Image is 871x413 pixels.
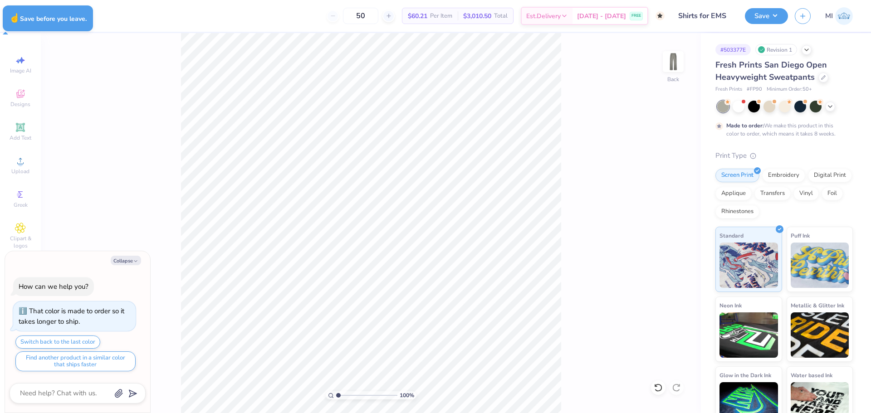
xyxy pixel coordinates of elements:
img: Metallic & Glitter Ink [791,312,849,358]
div: Back [667,75,679,83]
div: We make this product in this color to order, which means it takes 8 weeks. [726,121,838,138]
span: Fresh Prints San Diego Open Heavyweight Sweatpants [715,59,827,83]
span: Per Item [430,11,452,21]
span: Total [494,11,508,21]
span: $3,010.50 [463,11,491,21]
div: Revision 1 [755,44,797,55]
span: Minimum Order: 50 + [767,86,812,93]
div: Applique [715,187,752,200]
span: [DATE] - [DATE] [577,11,626,21]
div: Foil [822,187,843,200]
span: FREE [631,13,641,19]
span: Standard [719,231,744,240]
div: How can we help you? [19,282,88,291]
div: Print Type [715,151,853,161]
span: Neon Ink [719,301,742,310]
img: Standard [719,243,778,288]
button: Find another product in a similar color that ships faster [15,351,136,371]
div: Screen Print [715,169,759,182]
div: # 503377E [715,44,751,55]
div: Digital Print [808,169,852,182]
span: Metallic & Glitter Ink [791,301,844,310]
img: Puff Ink [791,243,849,288]
span: Fresh Prints [715,86,742,93]
span: Image AI [10,67,31,74]
span: MI [825,11,833,21]
span: Water based Ink [791,370,832,380]
span: Designs [10,101,30,108]
span: Glow in the Dark Ink [719,370,771,380]
span: Greek [14,201,28,209]
button: Save [745,8,788,24]
span: Puff Ink [791,231,810,240]
img: Ma. Isabella Adad [835,7,853,25]
span: Est. Delivery [526,11,561,21]
button: Switch back to the last color [15,335,100,349]
div: Embroidery [762,169,805,182]
div: Transfers [754,187,791,200]
span: 100 % [400,391,414,399]
a: MI [825,7,853,25]
span: Upload [11,168,29,175]
span: $60.21 [408,11,427,21]
span: Clipart & logos [5,235,36,249]
div: Vinyl [793,187,819,200]
img: Back [664,53,682,71]
strong: Made to order: [726,122,764,129]
div: That color is made to order so it takes longer to ship. [19,306,124,326]
input: – – [343,8,378,24]
span: # FP90 [747,86,762,93]
div: Rhinestones [715,205,759,219]
button: Collapse [111,256,141,265]
input: Untitled Design [671,7,738,25]
span: Add Text [10,134,31,141]
img: Neon Ink [719,312,778,358]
